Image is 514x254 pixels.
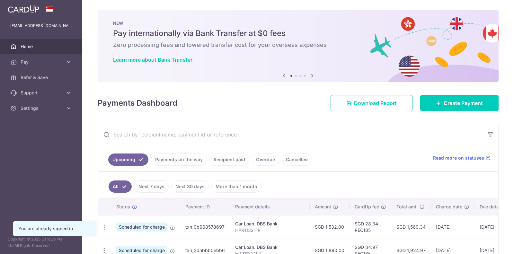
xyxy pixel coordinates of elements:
span: Charge date [436,204,462,210]
div: You are already signed in [18,225,90,232]
img: CardUp [8,5,39,13]
img: Bank transfer banner [98,10,499,82]
span: Refer & Save [21,74,63,81]
span: Total amt. [396,204,418,210]
a: All [109,180,132,193]
span: Settings [21,105,63,111]
span: Home [21,43,63,50]
a: More than 1 month [211,180,261,193]
span: Status [116,204,130,210]
span: Create Payment [444,99,483,107]
span: Download Report [354,99,397,107]
a: Cancelled [282,153,312,166]
p: NEW [113,21,483,26]
span: Scheduled for charge [116,223,167,232]
td: SGD 28.34 REC185 [350,215,391,239]
span: CardUp fee [355,204,379,210]
a: Next 7 days [134,180,169,193]
td: [DATE] [431,215,474,239]
h5: Pay internationally via Bank Transfer at $0 fees [113,28,483,39]
a: Download Report [331,95,412,111]
td: txn_0b668578697 [180,215,230,239]
a: Learn more about Bank Transfer [113,57,192,63]
td: SGD 1,532.00 [310,215,350,239]
td: [DATE] [474,215,511,239]
div: Car Loan. DBS Bank [235,221,305,227]
a: Read more on statuses [433,155,491,161]
a: Create Payment [420,95,499,111]
td: SGD 1,560.34 [391,215,431,239]
h6: Zero processing fees and lowered transfer cost for your overseas expenses [113,41,483,49]
span: Amount [315,204,331,210]
input: Search by recipient name, payment id or reference [98,124,483,145]
span: Support [21,90,63,96]
span: Read more on statuses [433,155,484,161]
h4: Payments Dashboard [98,97,177,109]
a: Recipient paid [209,153,249,166]
span: Pay [21,59,63,65]
div: Car Loan. DBS Bank [235,244,305,250]
p: HPR113211R [235,227,305,233]
p: [EMAIL_ADDRESS][DOMAIN_NAME] [10,22,72,29]
a: Upcoming [108,153,148,166]
a: Next 30 days [171,180,209,193]
th: Payment ID [180,198,230,215]
th: Payment details [230,198,310,215]
span: Due date [480,204,499,210]
a: Payments on the way [151,153,207,166]
a: Overdue [252,153,279,166]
